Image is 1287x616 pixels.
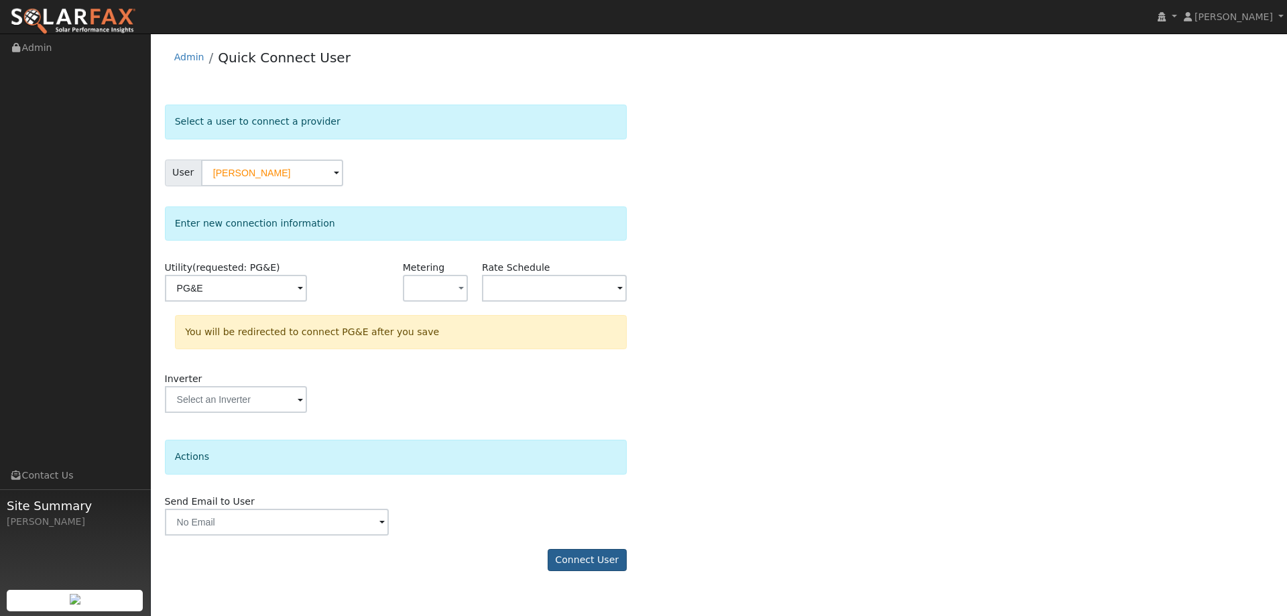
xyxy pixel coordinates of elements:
[165,160,202,186] span: User
[165,275,307,302] input: Select a Utility
[70,594,80,605] img: retrieve
[7,497,143,515] span: Site Summary
[403,261,445,275] label: Metering
[1194,11,1273,22] span: [PERSON_NAME]
[165,440,627,474] div: Actions
[7,515,143,529] div: [PERSON_NAME]
[175,315,627,349] div: You will be redirected to connect PG&E after you save
[165,206,627,241] div: Enter new connection information
[174,52,204,62] a: Admin
[218,50,351,66] a: Quick Connect User
[165,495,255,509] label: Send Email to User
[165,386,307,413] input: Select an Inverter
[192,262,280,273] span: (requested: PG&E)
[165,261,280,275] label: Utility
[165,105,627,139] div: Select a user to connect a provider
[165,509,389,536] input: No Email
[165,372,202,386] label: Inverter
[548,549,627,572] button: Connect User
[482,261,550,275] label: Rate Schedule
[10,7,136,36] img: SolarFax
[201,160,343,186] input: Select a User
